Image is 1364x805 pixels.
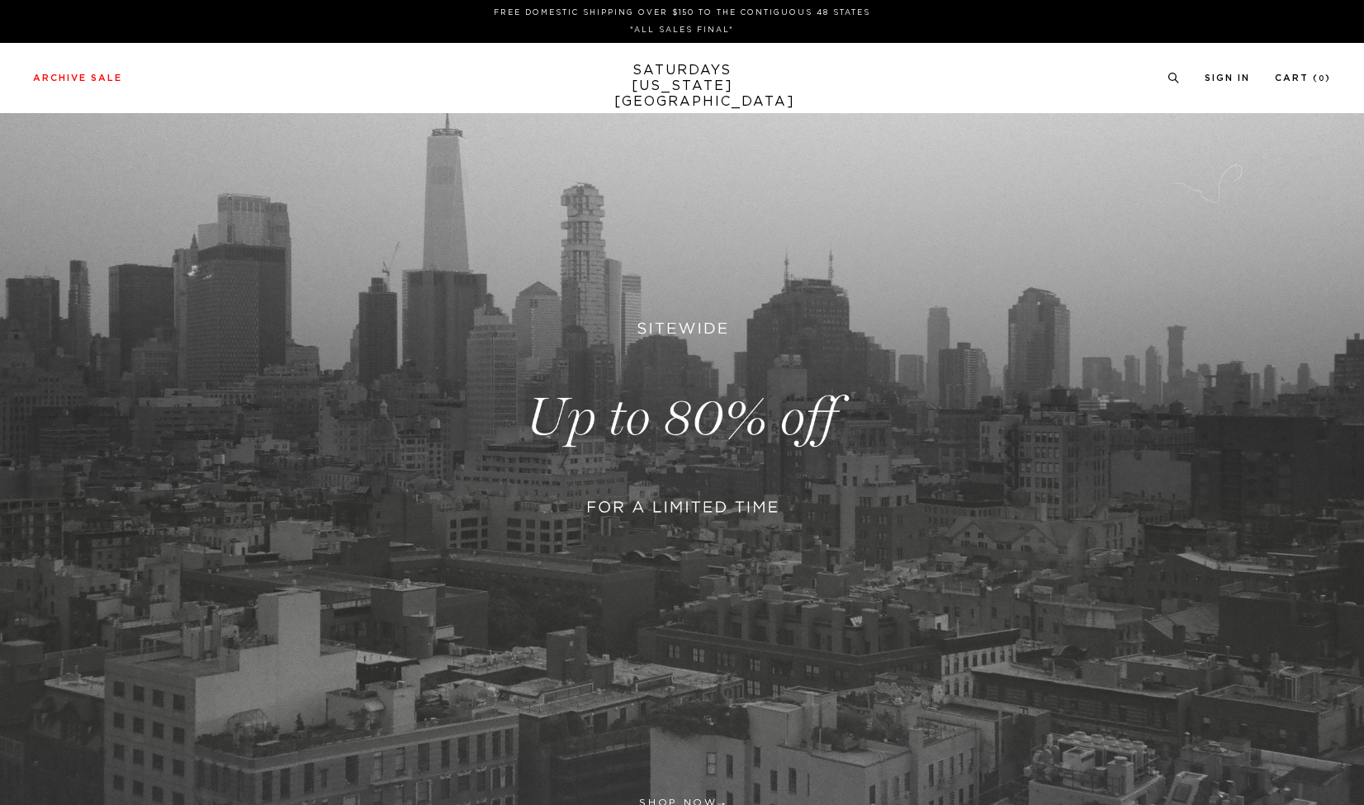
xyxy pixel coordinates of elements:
[1275,73,1331,83] a: Cart (0)
[40,24,1324,36] p: *ALL SALES FINAL*
[614,63,751,110] a: SATURDAYS[US_STATE][GEOGRAPHIC_DATA]
[1319,75,1325,83] small: 0
[1205,73,1250,83] a: Sign In
[40,7,1324,19] p: FREE DOMESTIC SHIPPING OVER $150 TO THE CONTIGUOUS 48 STATES
[33,73,122,83] a: Archive Sale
